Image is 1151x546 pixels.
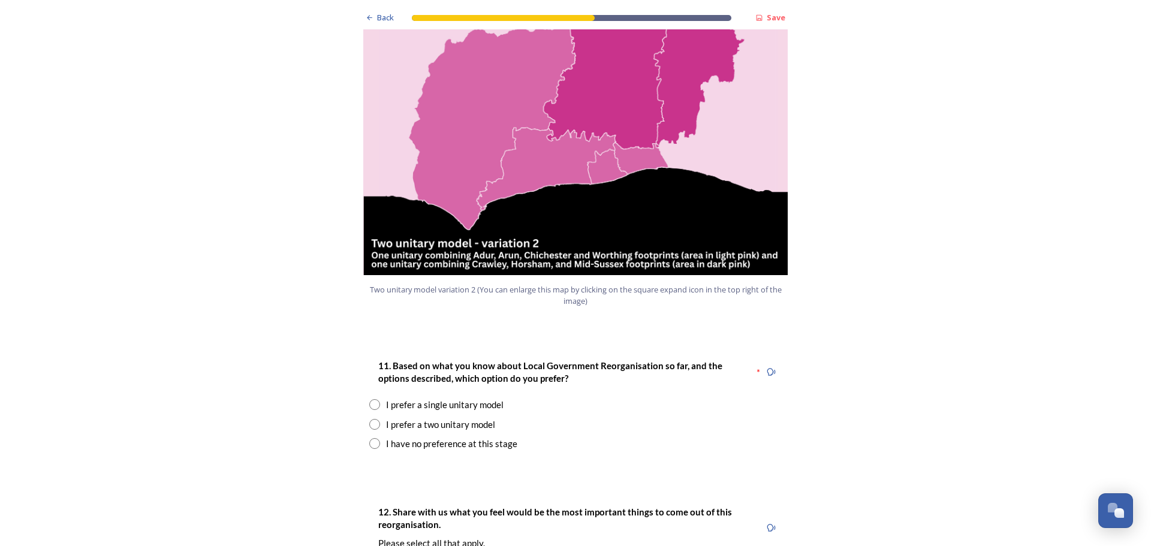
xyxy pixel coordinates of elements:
[1098,493,1133,528] button: Open Chat
[377,12,394,23] span: Back
[386,437,517,451] div: I have no preference at this stage
[378,360,724,384] strong: 11. Based on what you know about Local Government Reorganisation so far, and the options describe...
[378,506,734,530] strong: 12. Share with us what you feel would be the most important things to come out of this reorganisa...
[767,12,785,23] strong: Save
[369,284,782,307] span: Two unitary model variation 2 (You can enlarge this map by clicking on the square expand icon in ...
[386,398,504,412] div: I prefer a single unitary model
[386,418,495,432] div: I prefer a two unitary model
